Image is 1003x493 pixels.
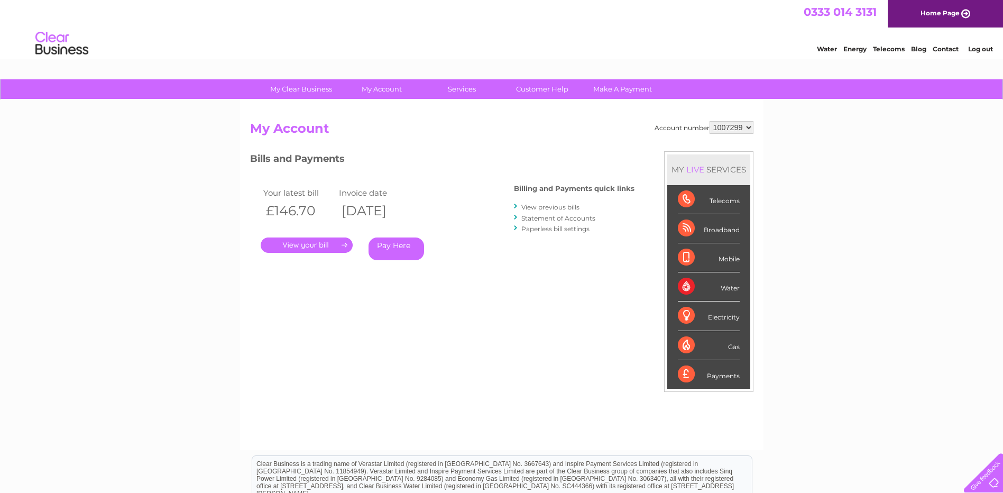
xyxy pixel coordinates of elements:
[336,200,412,222] th: [DATE]
[678,360,740,389] div: Payments
[678,214,740,243] div: Broadband
[521,214,595,222] a: Statement of Accounts
[684,165,706,175] div: LIVE
[911,45,926,53] a: Blog
[261,200,337,222] th: £146.70
[678,185,740,214] div: Telecoms
[369,238,424,260] a: Pay Here
[35,28,89,60] img: logo.png
[252,6,752,51] div: Clear Business is a trading name of Verastar Limited (registered in [GEOGRAPHIC_DATA] No. 3667643...
[250,151,634,170] h3: Bills and Payments
[655,121,753,134] div: Account number
[873,45,905,53] a: Telecoms
[521,225,590,233] a: Paperless bill settings
[933,45,959,53] a: Contact
[514,185,634,193] h4: Billing and Payments quick links
[804,5,877,19] a: 0333 014 3131
[667,154,750,185] div: MY SERVICES
[257,79,345,99] a: My Clear Business
[843,45,867,53] a: Energy
[336,186,412,200] td: Invoice date
[499,79,586,99] a: Customer Help
[261,238,353,253] a: .
[261,186,337,200] td: Your latest bill
[579,79,666,99] a: Make A Payment
[521,203,579,211] a: View previous bills
[250,121,753,141] h2: My Account
[678,331,740,360] div: Gas
[418,79,505,99] a: Services
[817,45,837,53] a: Water
[338,79,425,99] a: My Account
[968,45,993,53] a: Log out
[678,243,740,272] div: Mobile
[678,302,740,331] div: Electricity
[678,272,740,302] div: Water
